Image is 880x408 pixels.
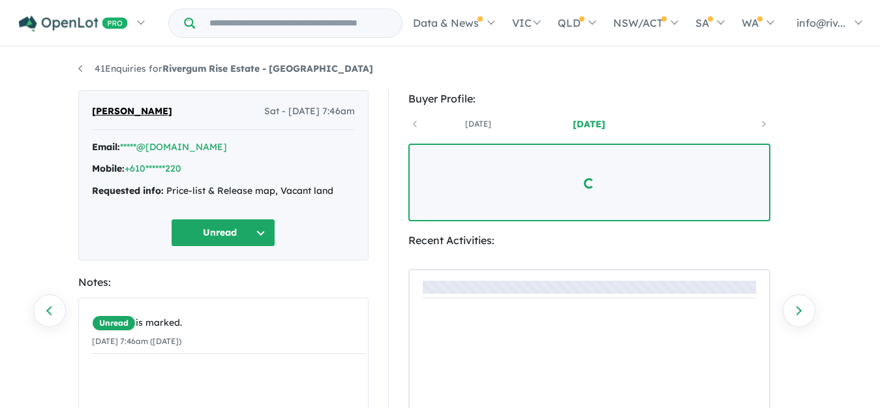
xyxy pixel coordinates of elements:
[92,336,181,346] small: [DATE] 7:46am ([DATE])
[534,118,645,131] a: [DATE]
[92,163,125,174] strong: Mobile:
[797,16,845,29] span: info@riv...
[198,9,399,37] input: Try estate name, suburb, builder or developer
[78,274,369,291] div: Notes:
[92,183,355,199] div: Price-list & Release map, Vacant land
[171,219,275,247] button: Unread
[423,118,534,131] a: [DATE]
[78,63,373,74] a: 41Enquiries forRivergum Rise Estate - [GEOGRAPHIC_DATA]
[408,232,770,249] div: Recent Activities:
[92,141,120,153] strong: Email:
[162,63,373,74] strong: Rivergum Rise Estate - [GEOGRAPHIC_DATA]
[19,16,128,32] img: Openlot PRO Logo White
[92,315,136,331] span: Unread
[78,61,802,77] nav: breadcrumb
[92,315,366,331] div: is marked.
[408,90,770,108] div: Buyer Profile:
[92,104,172,119] span: [PERSON_NAME]
[92,185,164,196] strong: Requested info:
[264,104,355,119] span: Sat - [DATE] 7:46am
